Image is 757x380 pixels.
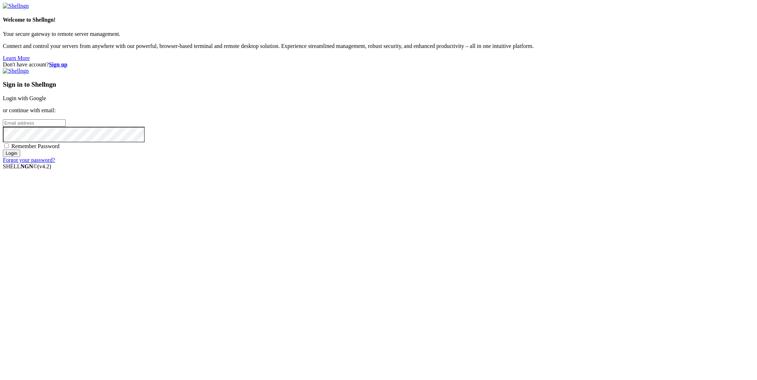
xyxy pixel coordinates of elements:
h3: Sign in to Shellngn [3,81,754,88]
p: or continue with email: [3,107,754,114]
a: Forgot your password? [3,157,55,163]
p: Connect and control your servers from anywhere with our powerful, browser-based terminal and remo... [3,43,754,49]
span: 4.2.0 [38,163,51,169]
img: Shellngn [3,3,29,9]
input: Email address [3,119,66,127]
div: Don't have account? [3,61,754,68]
input: Remember Password [4,143,9,148]
a: Login with Google [3,95,46,101]
span: SHELL © [3,163,51,169]
input: Login [3,150,20,157]
a: Sign up [49,61,67,67]
b: NGN [21,163,33,169]
p: Your secure gateway to remote server management. [3,31,754,37]
h4: Welcome to Shellngn! [3,17,754,23]
a: Learn More [3,55,30,61]
img: Shellngn [3,68,29,74]
span: Remember Password [11,143,60,149]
